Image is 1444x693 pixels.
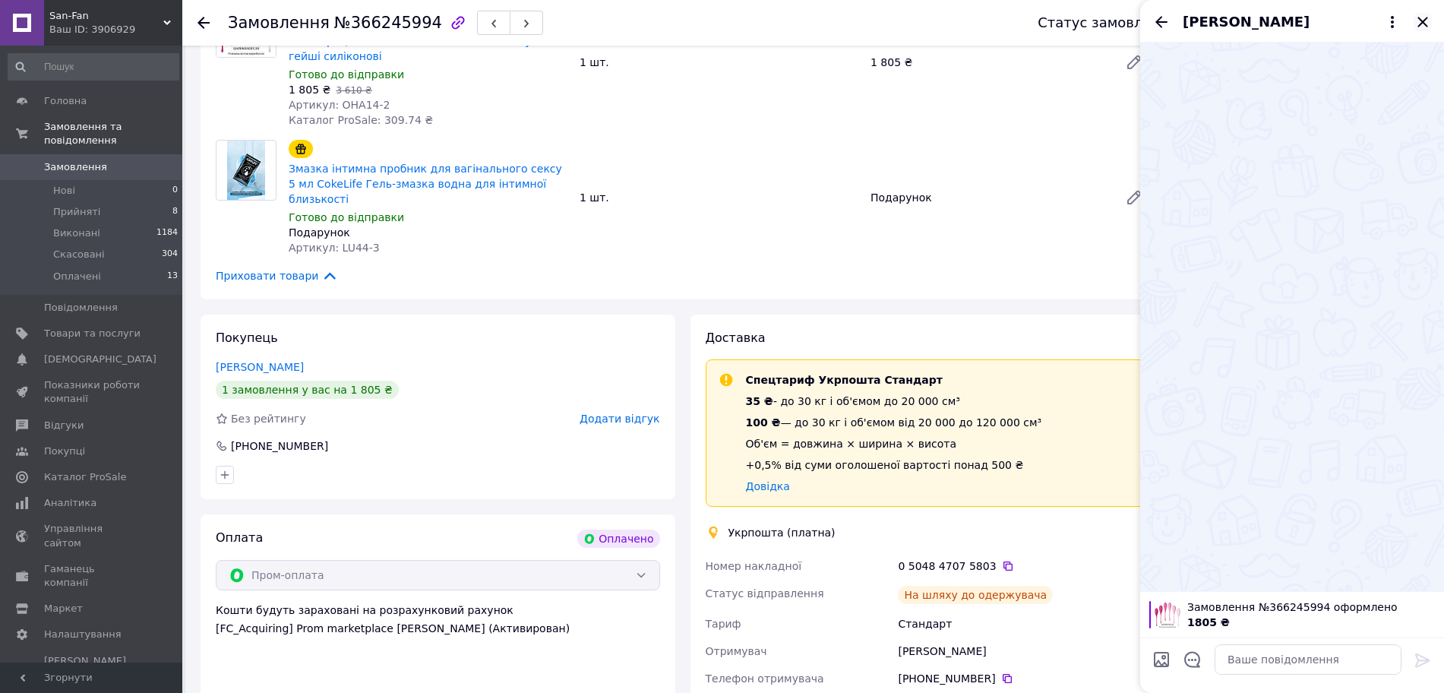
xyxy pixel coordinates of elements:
[1152,13,1171,31] button: Назад
[44,120,182,147] span: Замовлення та повідомлення
[216,603,660,636] div: Кошти будуть зараховані на розрахунковий рахунок
[44,562,141,590] span: Гаманець компанії
[172,184,178,198] span: 0
[1187,616,1230,628] span: 1805 ₴
[895,610,1152,638] div: Стандарт
[898,559,1149,574] div: 0 5048 4707 5803
[336,85,371,96] span: 3 610 ₴
[44,301,118,315] span: Повідомлення
[746,415,1042,430] div: — до 30 кг і об'ємом від 20 000 до 120 000 см³
[746,416,781,429] span: 100 ₴
[706,618,741,630] span: Тариф
[156,226,178,240] span: 1184
[53,248,105,261] span: Скасовані
[44,628,122,641] span: Налаштування
[229,438,330,454] div: [PHONE_NUMBER]
[1183,12,1401,32] button: [PERSON_NAME]
[746,374,943,386] span: Спецтариф Укрпошта Стандарт
[53,205,100,219] span: Прийняті
[289,84,330,96] span: 1 805 ₴
[746,394,1042,409] div: - до 30 кг і об'ємом до 20 000 см³
[746,436,1042,451] div: Об'єм = довжина × ширина × висота
[289,99,390,111] span: Артикул: ОНА14-2
[8,53,179,81] input: Пошук
[44,327,141,340] span: Товари та послуги
[44,160,107,174] span: Замовлення
[44,378,141,406] span: Показники роботи компанії
[44,470,126,484] span: Каталог ProSale
[573,52,864,73] div: 1 шт.
[1183,12,1310,32] span: [PERSON_NAME]
[898,671,1149,686] div: [PHONE_NUMBER]
[706,560,802,572] span: Номер накладної
[289,242,380,254] span: Артикул: LU44-3
[216,621,660,636] div: [FC_Acquiring] Prom marketplace [PERSON_NAME] (Активирован)
[53,226,100,240] span: Виконані
[44,353,156,366] span: [DEMOGRAPHIC_DATA]
[706,587,824,600] span: Статус відправлення
[231,413,306,425] span: Без рейтингу
[706,331,766,345] span: Доставка
[44,522,141,549] span: Управління сайтом
[44,496,96,510] span: Аналітика
[53,270,101,283] span: Оплачені
[577,530,659,548] div: Оплачено
[216,361,304,373] a: [PERSON_NAME]
[1414,13,1432,31] button: Закрити
[44,94,87,108] span: Головна
[746,480,790,492] a: Довідка
[49,23,182,36] div: Ваш ID: 3906929
[1119,182,1149,213] a: Редагувати
[898,586,1053,604] div: На шляху до одержувача
[706,645,767,657] span: Отримувач
[1038,15,1177,30] div: Статус замовлення
[228,14,330,32] span: Замовлення
[216,331,278,345] span: Покупець
[172,205,178,219] span: 8
[289,20,567,62] a: Вагінальні кульки тренування за [PERSON_NAME] без вібрації вагою 50 65 80 95 110 130 г Кульки гей...
[746,457,1042,473] div: +0,5% від суми оголошеної вартості понад 500 ₴
[1154,601,1181,628] img: 6179523068_w100_h100_vaginalnye-shariki-trenirovki.jpg
[289,163,562,205] a: Змазка інтимна пробник для вагінального сексу 5 мл CokeLife Гель-змазка водна для інтимної близьк...
[216,530,263,545] span: Оплата
[216,381,399,399] div: 1 замовлення у вас на 1 805 ₴
[864,187,1113,208] div: Подарунок
[1119,47,1149,78] a: Редагувати
[706,672,824,685] span: Телефон отримувача
[289,68,404,81] span: Готово до відправки
[1187,600,1435,615] span: Замовлення №366245994 оформлено
[895,638,1152,665] div: [PERSON_NAME]
[725,525,839,540] div: Укрпошта (платна)
[580,413,659,425] span: Додати відгук
[864,52,1113,73] div: 1 805 ₴
[53,184,75,198] span: Нові
[289,211,404,223] span: Готово до відправки
[334,14,442,32] span: №366245994
[167,270,178,283] span: 13
[44,445,85,458] span: Покупці
[44,419,84,432] span: Відгуки
[227,141,265,200] img: Змазка інтимна пробник для вагінального сексу 5 мл CokeLife Гель-змазка водна для інтимної близьк...
[216,267,338,284] span: Приховати товари
[289,114,433,126] span: Каталог ProSale: 309.74 ₴
[573,187,864,208] div: 1 шт.
[197,15,210,30] div: Повернутися назад
[162,248,178,261] span: 304
[289,225,567,240] div: Подарунок
[49,9,163,23] span: San-Fan
[44,602,83,615] span: Маркет
[1183,650,1202,669] button: Відкрити шаблони відповідей
[746,395,773,407] span: 35 ₴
